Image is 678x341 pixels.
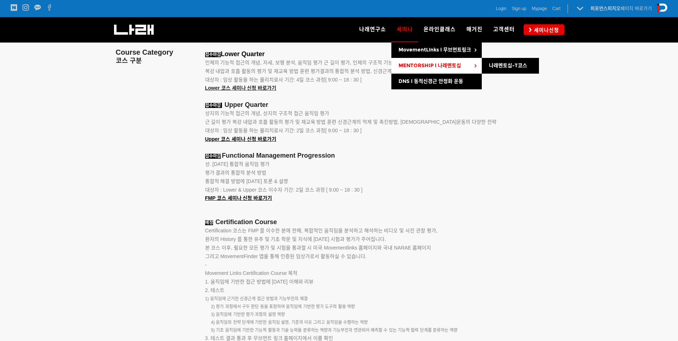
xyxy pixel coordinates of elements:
[489,63,527,69] span: 나래멘토십-T코스
[399,78,463,84] span: DNS l 동적신경근 안정화 운동
[205,287,225,293] span: 2. 테스트
[205,304,355,309] span: 2) 평가 과정에서 구두 판단 등을 포함하여 움직임에 기반한 평가 도구의 활용 역량
[399,47,471,53] span: MovementLinks l 무브먼트링크
[466,26,482,33] span: 매거진
[224,101,268,108] span: Upper Quarter
[221,50,265,58] span: Lower Quarter
[205,320,368,325] span: 4) 움직임의 전략 단계에 기반한 움직임 설명, 기준과 이유 그리고 움직임을 수행하는 역량
[205,279,314,285] span: 1. 움직임에 기반한 접근 방법에 [DATE] 이해와 리뷰
[354,17,391,42] a: 나래연구소
[205,128,362,133] span: 대상자 : 임상 활동을 하는 물리치료사 기간: 2일 코스 과정[ 9:00 ~ 18 : 30 ]
[205,253,367,259] span: 그리고 MovementFinder 앱을 통해 인증된 임상가로서 활동하실 수 있습니다.
[205,170,267,176] span: 평가 결과의 통합적 분석 방법
[359,26,386,33] span: 나래연구소
[488,17,520,42] a: 고객센터
[532,26,559,34] span: 세미나신청
[116,57,142,64] span: 코스 구분
[205,228,437,233] span: Certification 코스는 FMP 를 이수한 분에 한해, 복합적인 움직임을 분석하고 해석하는 비디오 및 사진 관찰 평가,
[205,77,362,83] span: 대상자 : 임상 활동을 하는 물리치료사 기간: 4일 코스 과정[ 9:00 ~ 18 : 30 ]
[205,270,298,276] span: Movement Links Certification Course 목적
[205,154,221,159] span: 접수마감
[391,42,482,58] a: MovementLinks l 무브먼트링크
[205,220,213,225] span: 예정
[532,5,547,12] a: Mypage
[205,103,221,108] span: 접수마감
[216,218,277,226] span: Certification Course
[552,5,560,12] a: Cart
[512,5,526,12] a: Sign up
[205,85,277,91] a: Lower 코스 세미나 신청 바로가기
[418,17,461,42] a: 온라인클래스
[205,335,333,341] span: 3. 테스트 결과 통과 후 무브먼트 링크 홈페이지에서 이름 확인
[205,312,285,317] span: 3) 움직임에 기반한 평가 과정의 설명 역량
[391,17,418,42] a: 세미나
[397,24,413,35] span: 세미나
[205,178,288,184] span: 통합적 해결 방법에 [DATE] 토론 & 설명
[205,245,431,251] span: 본 코스 이후, 필요한 모든 평가 및 시험을 통과할 시 미국 Movementlinks 홈페이지와 국내 NARAE 홈페이지
[222,152,335,159] span: Functional Management Progression
[496,5,506,12] a: Login
[205,60,404,65] span: 인체의 기능적 접근의 개념, 자세, 보행 분석, 움직임 평가 근 길이 평가, 인체의 구조적 기능 평가
[391,58,482,74] a: MENTORSHIP l 나래멘토십
[205,296,308,301] span: 1) 움직임에 근거한 신경근계 접근 방법과 기능부전의 해결
[493,26,515,33] span: 고객센터
[205,68,477,74] span: 복강 내압과 호흡 활동의 평가 및 재교육 방법 훈련 평가결과의 통합적 분석 방법, 신경근계의 억제 및 촉진 방법 훈련, 교정운동 전략
[461,17,488,42] a: 매거진
[116,48,173,56] span: Course Category
[205,328,458,333] span: 5) 기초 움직임에 기반한 기능적 활동과 기술 능력을 분류하는 역량과 기능부전과 연관되어 예측할 수 있는 기능적 협력 단계를 분류하는 역량
[205,161,270,167] span: 상. [DATE] 통합적 움직임 평가
[205,110,329,116] span: 상지의 기능적 접근의 개념, 상지의 구조적 접근 움직임 평가
[205,236,386,242] span: 환자의 History 를 통한 유추 및 기초 학문 및 지식에 [DATE] 시험과 평가가 주어집니다.
[205,119,497,125] span: 근 길이 평가 복강 내압과 호흡 활동의 평가 및 재교육 방법 훈련 신경근계의 억제 및 촉진방법, [DEMOGRAPHIC_DATA]운동의 다양한 전략
[590,6,652,11] a: 퍼포먼스피지오페이지 바로가기
[205,52,221,57] span: 접수마감
[399,63,461,69] span: MENTORSHIP l 나래멘토십
[590,6,620,11] strong: 퍼포먼스피지오
[205,187,363,193] span: 대상자 : Lower & Upper 코스 이수자 기간: 2일 코스 과정 [ 9:00 ~ 18 : 30 ]
[205,136,276,142] a: Upper 코스 세미나 신청 바로가기
[391,74,482,89] a: DNS l 동적신경근 안정화 운동
[424,26,456,33] span: 온라인클래스
[482,58,539,74] a: 나래멘토십-T코스
[205,196,272,201] a: FMP 코스 세미나 신청 바로가기
[205,262,207,268] span: -
[524,24,564,35] a: 세미나신청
